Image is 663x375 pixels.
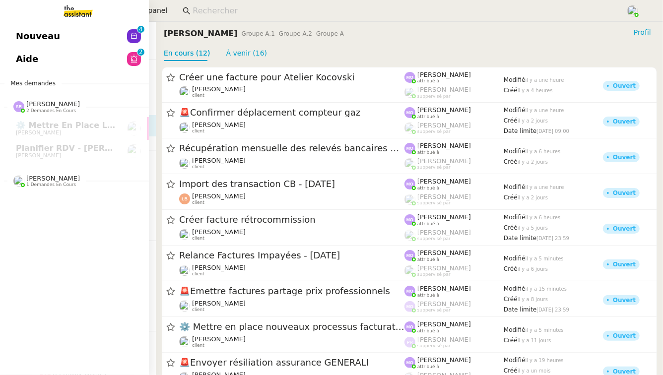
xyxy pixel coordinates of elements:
[404,157,504,170] app-user-label: suppervisé par
[518,195,548,200] span: il y a 2 jours
[417,257,439,262] span: attribué à
[179,300,404,312] app-user-detailed-label: client
[192,129,204,134] span: client
[417,221,439,227] span: attribué à
[179,144,404,153] span: Récupération mensuelle des relevés bancaires SARL [PERSON_NAME] ET [PERSON_NAME]
[179,158,190,169] img: users%2FfjlNmCTkLiVoA3HQjY3GA5JXGxb2%2Favatar%2Fstarofservice_97480retdsc0392.png
[526,149,561,154] span: il y a 6 heures
[192,343,204,349] span: client
[192,335,246,343] span: [PERSON_NAME]
[417,264,471,272] span: [PERSON_NAME]
[179,359,404,368] span: Envoyer résiliation assurance GENERALI
[404,322,415,333] img: svg
[404,249,504,262] app-user-label: attribué à
[417,320,471,328] span: [PERSON_NAME]
[404,264,504,277] app-user-label: suppervisé par
[404,285,504,298] app-user-label: attribué à
[417,150,439,155] span: attribué à
[404,336,504,349] app-user-label: suppervisé par
[179,86,190,97] img: users%2FfjlNmCTkLiVoA3HQjY3GA5JXGxb2%2Favatar%2Fstarofservice_97480retdsc0392.png
[16,29,60,44] span: Nouveau
[16,121,219,130] span: ⚙️ Mettre en place la procédure d'embauche
[192,308,204,313] span: client
[417,229,471,236] span: [PERSON_NAME]
[179,286,190,297] span: 🚨
[404,213,504,226] app-user-label: attribué à
[404,300,504,313] app-user-label: suppervisé par
[504,255,526,262] span: Modifié
[26,108,76,114] span: 2 demandes en cours
[526,287,567,292] span: il y a 15 minutes
[192,192,246,200] span: [PERSON_NAME]
[179,192,404,205] app-user-detailed-label: client
[137,49,144,56] nz-badge-sup: 2
[192,236,204,242] span: client
[13,101,24,112] img: svg
[192,264,246,271] span: [PERSON_NAME]
[179,108,190,118] span: 🚨
[518,297,548,302] span: il y a 8 jours
[504,87,518,94] span: Créé
[404,320,504,333] app-user-label: attribué à
[417,300,471,308] span: [PERSON_NAME]
[139,26,143,35] p: 4
[613,83,636,89] div: Ouvert
[316,30,344,37] span: Groupe A
[526,185,564,190] span: il y a une heure
[179,358,190,368] span: 🚨
[613,333,636,339] div: Ouvert
[504,184,526,190] span: Modifié
[417,272,451,277] span: suppervisé par
[242,30,275,37] span: Groupe A.1
[179,216,404,225] span: Créer facture rétrocommission
[404,122,504,134] app-user-label: suppervisé par
[417,186,439,191] span: attribué à
[417,193,471,200] span: [PERSON_NAME]
[417,200,451,206] span: suppervisé par
[417,336,471,343] span: [PERSON_NAME]
[179,228,404,241] app-user-detailed-label: client
[404,123,415,133] img: users%2FyQfMwtYgTqhRP2YHWHmG2s2LYaD3%2Favatar%2Fprofile-pic.png
[179,193,190,204] img: svg
[417,129,451,134] span: suppervisé par
[417,157,471,165] span: [PERSON_NAME]
[417,165,451,170] span: suppervisé par
[16,52,38,66] span: Aide
[179,73,404,82] span: Créer une facture pour Atelier Kocovski
[536,128,569,134] span: [DATE] 09:00
[417,328,439,334] span: attribué à
[504,265,518,272] span: Créé
[4,78,62,88] span: Mes demandes
[613,369,636,375] div: Ouvert
[404,265,415,276] img: users%2FyQfMwtYgTqhRP2YHWHmG2s2LYaD3%2Favatar%2Fprofile-pic.png
[179,264,404,277] app-user-detailed-label: client
[26,175,80,182] span: [PERSON_NAME]
[417,293,439,298] span: attribué à
[613,226,636,232] div: Ouvert
[526,108,564,114] span: il y a une heure
[613,190,636,196] div: Ouvert
[192,121,246,128] span: [PERSON_NAME]
[504,357,526,364] span: Modifié
[404,286,415,297] img: svg
[417,178,471,185] span: [PERSON_NAME]
[192,93,204,99] span: client
[417,213,471,221] span: [PERSON_NAME]
[417,106,471,114] span: [PERSON_NAME]
[192,272,204,277] span: client
[179,251,404,260] span: Relance Factures Impayées - [DATE]
[417,71,471,78] span: [PERSON_NAME]
[179,323,404,332] span: ⚙️ Mettre en place nouveaux processus facturation
[192,165,204,170] span: client
[504,224,518,231] span: Créé
[504,326,526,333] span: Modifié
[26,182,76,187] span: 1 demandes en cours
[417,122,471,129] span: [PERSON_NAME]
[404,337,415,348] img: svg
[404,71,504,84] app-user-label: attribué à
[404,229,504,242] app-user-label: suppervisé par
[404,142,504,155] app-user-label: attribué à
[504,337,518,344] span: Créé
[16,143,158,153] span: Planifier RDV - [PERSON_NAME]
[192,300,246,307] span: [PERSON_NAME]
